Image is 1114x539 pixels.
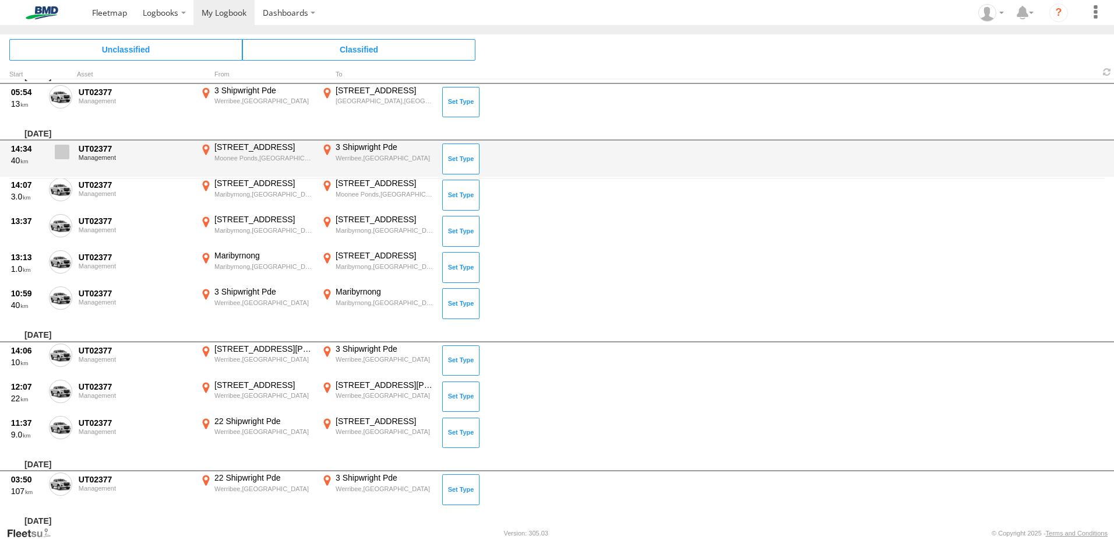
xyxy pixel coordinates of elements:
[11,486,43,496] div: 107
[198,142,315,176] label: Click to View Event Location
[1100,66,1114,78] span: Refresh
[214,344,313,354] div: [STREET_ADDRESS][PERSON_NAME]
[319,380,436,414] label: Click to View Event Location
[79,392,192,399] div: Management
[198,214,315,248] label: Click to View Event Location
[336,344,434,354] div: 3 Shipwright Pde
[336,190,434,198] div: Moonee Ponds,[GEOGRAPHIC_DATA]
[11,381,43,392] div: 12:07
[504,530,548,537] div: Version: 305.03
[319,178,436,212] label: Click to View Event Location
[336,299,434,307] div: Maribyrnong,[GEOGRAPHIC_DATA]
[11,143,43,154] div: 14:34
[214,299,313,307] div: Werribee,[GEOGRAPHIC_DATA]
[214,262,313,271] div: Maribyrnong,[GEOGRAPHIC_DATA]
[442,288,480,318] button: Click to Set
[319,473,436,506] label: Click to View Event Location
[336,97,434,105] div: [GEOGRAPHIC_DATA],[GEOGRAPHIC_DATA]
[12,6,72,19] img: bmd-logo.svg
[79,288,192,299] div: UT02377
[336,355,434,363] div: Werribee,[GEOGRAPHIC_DATA]
[336,250,434,261] div: [STREET_ADDRESS]
[319,142,436,176] label: Click to View Event Location
[336,154,434,162] div: Werribee,[GEOGRAPHIC_DATA]
[79,418,192,428] div: UT02377
[11,87,43,97] div: 05:54
[336,416,434,426] div: [STREET_ADDRESS]
[992,530,1108,537] div: © Copyright 2025 -
[79,87,192,97] div: UT02377
[442,252,480,282] button: Click to Set
[11,345,43,356] div: 14:06
[442,381,480,412] button: Click to Set
[11,288,43,299] div: 10:59
[198,416,315,450] label: Click to View Event Location
[214,85,313,96] div: 3 Shipwright Pde
[9,72,44,78] div: Click to Sort
[11,357,43,367] div: 10
[214,485,313,493] div: Werribee,[GEOGRAPHIC_DATA]
[214,214,313,225] div: [STREET_ADDRESS]
[336,142,434,152] div: 3 Shipwright Pde
[319,72,436,78] div: To
[214,416,313,426] div: 22 Shipwright Pde
[79,485,192,492] div: Management
[442,87,480,117] button: Click to Set
[214,226,313,235] div: Maribyrnong,[GEOGRAPHIC_DATA]
[214,142,313,152] div: [STREET_ADDRESS]
[198,85,315,119] label: Click to View Event Location
[11,216,43,226] div: 13:37
[319,214,436,248] label: Click to View Event Location
[214,190,313,198] div: Maribyrnong,[GEOGRAPHIC_DATA]
[336,85,434,96] div: [STREET_ADDRESS]
[79,154,192,161] div: Management
[319,416,436,450] label: Click to View Event Location
[319,344,436,377] label: Click to View Event Location
[214,380,313,390] div: [STREET_ADDRESS]
[336,286,434,297] div: Maribyrnong
[442,216,480,246] button: Click to Set
[11,252,43,262] div: 13:13
[11,300,43,310] div: 40
[336,428,434,436] div: Werribee,[GEOGRAPHIC_DATA]
[198,473,315,506] label: Click to View Event Location
[79,226,192,233] div: Management
[214,178,313,188] div: [STREET_ADDRESS]
[6,527,60,539] a: Visit our Website
[198,250,315,284] label: Click to View Event Location
[1049,3,1068,22] i: ?
[79,180,192,190] div: UT02377
[198,344,315,377] label: Click to View Event Location
[442,180,480,210] button: Click to Set
[11,418,43,428] div: 11:37
[79,428,192,435] div: Management
[336,485,434,493] div: Werribee,[GEOGRAPHIC_DATA]
[974,4,1008,22] div: Michael Ison
[11,393,43,404] div: 22
[214,154,313,162] div: Moonee Ponds,[GEOGRAPHIC_DATA]
[79,190,192,197] div: Management
[214,355,313,363] div: Werribee,[GEOGRAPHIC_DATA]
[336,214,434,225] div: [STREET_ADDRESS]
[79,252,192,262] div: UT02377
[319,250,436,284] label: Click to View Event Location
[336,380,434,390] div: [STREET_ADDRESS][PERSON_NAME]
[198,72,315,78] div: From
[242,39,475,60] span: Click to view Classified Trips
[442,418,480,448] button: Click to Set
[214,250,313,261] div: Maribyrnong
[11,264,43,274] div: 1.0
[214,286,313,297] div: 3 Shipwright Pde
[79,97,192,104] div: Management
[319,85,436,119] label: Click to View Event Location
[79,299,192,306] div: Management
[319,286,436,320] label: Click to View Event Location
[336,226,434,235] div: Maribyrnong,[GEOGRAPHIC_DATA]
[79,216,192,226] div: UT02377
[214,391,313,400] div: Werribee,[GEOGRAPHIC_DATA]
[11,99,43,109] div: 13
[214,473,313,483] div: 22 Shipwright Pde
[336,262,434,271] div: Maribyrnong,[GEOGRAPHIC_DATA]
[198,178,315,212] label: Click to View Event Location
[198,286,315,320] label: Click to View Event Location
